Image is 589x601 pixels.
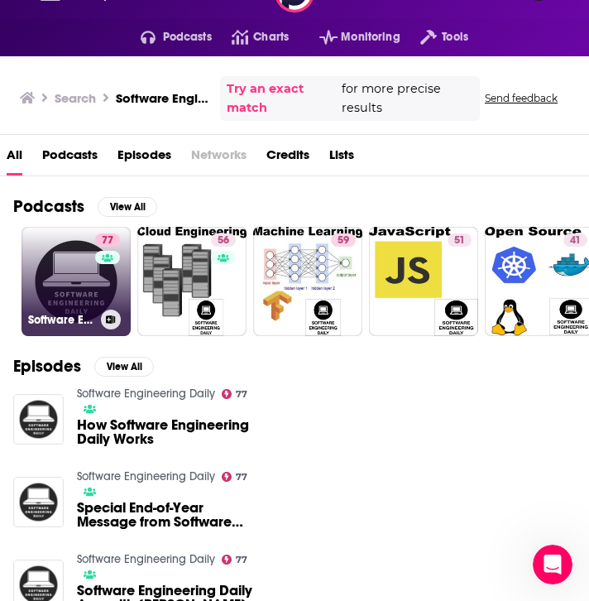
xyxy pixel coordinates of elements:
a: Software Engineering Daily [77,469,215,483]
a: 77 [222,555,248,565]
button: Send feedback [480,91,563,105]
span: 77 [236,391,247,398]
a: 77 [222,472,248,482]
img: How Software Engineering Daily Works [13,394,64,445]
a: 56 [137,227,247,336]
a: 77 [95,233,120,247]
span: 77 [236,474,247,481]
a: Episodes [117,142,171,175]
button: open menu [121,24,212,50]
span: 59 [338,233,349,249]
span: Monitoring [341,26,400,49]
a: Try an exact match [227,79,338,118]
button: open menu [299,24,400,50]
button: View All [94,357,154,377]
a: 59 [253,227,362,336]
a: 51 [369,227,478,336]
img: Special End-of-Year Message from Software Engineering Daily [13,477,64,527]
h3: Search [55,90,96,106]
h2: Episodes [13,356,81,377]
a: Lists [329,142,354,175]
a: All [7,142,22,175]
a: Software Engineering Daily [77,387,215,401]
button: open menu [400,24,468,50]
iframe: Intercom live chat [533,545,572,584]
a: Podcasts [42,142,98,175]
span: 77 [102,233,113,249]
span: 77 [236,556,247,564]
span: Podcasts [163,26,212,49]
a: Charts [212,24,289,50]
span: Tools [442,26,468,49]
a: 51 [448,233,472,247]
span: 51 [454,233,465,249]
a: How Software Engineering Daily Works [77,418,266,446]
a: Special End-of-Year Message from Software Engineering Daily [77,501,266,529]
span: Charts [253,26,289,49]
a: 77 [222,389,248,399]
span: 56 [218,233,229,249]
button: View All [98,197,157,217]
h3: Software Engineering Daily [28,313,94,327]
h2: Podcasts [13,196,84,217]
a: EpisodesView All [13,356,154,377]
a: PodcastsView All [13,196,157,217]
span: for more precise results [342,79,473,118]
a: 56 [211,233,236,247]
a: Credits [266,142,309,175]
span: Networks [191,142,247,175]
a: 77Software Engineering Daily [22,227,131,336]
a: 59 [331,233,356,247]
a: Software Engineering Daily [77,552,215,566]
a: 41 [563,233,587,247]
span: 41 [570,233,581,249]
h3: Software Engineering Daily [116,90,213,106]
